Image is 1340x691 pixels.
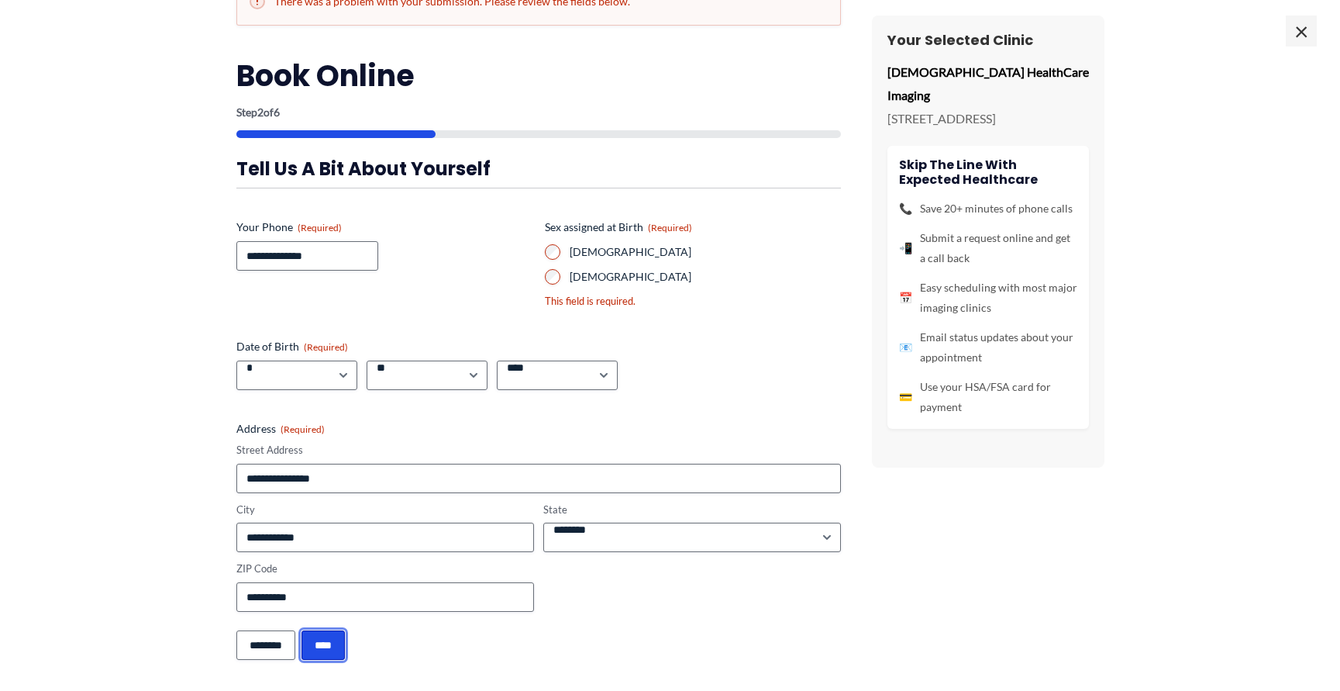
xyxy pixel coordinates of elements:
[236,57,841,95] h2: Book Online
[899,288,912,308] span: 📅
[899,377,1077,417] li: Use your HSA/FSA card for payment
[236,561,534,576] label: ZIP Code
[899,238,912,258] span: 📲
[570,269,841,285] label: [DEMOGRAPHIC_DATA]
[236,339,348,354] legend: Date of Birth
[899,337,912,358] span: 📧
[304,341,348,353] span: (Required)
[236,107,841,118] p: Step of
[281,423,325,435] span: (Required)
[545,219,692,235] legend: Sex assigned at Birth
[648,222,692,233] span: (Required)
[899,327,1077,368] li: Email status updates about your appointment
[236,219,532,235] label: Your Phone
[298,222,342,233] span: (Required)
[236,443,841,458] label: Street Address
[545,294,841,309] div: This field is required.
[236,157,841,181] h3: Tell us a bit about yourself
[236,503,534,517] label: City
[899,199,1077,219] li: Save 20+ minutes of phone calls
[1286,16,1317,47] span: ×
[236,421,325,437] legend: Address
[899,228,1077,268] li: Submit a request online and get a call back
[543,503,841,517] label: State
[274,105,280,119] span: 6
[257,105,264,119] span: 2
[899,387,912,407] span: 💳
[887,60,1089,106] p: [DEMOGRAPHIC_DATA] HealthCare Imaging
[887,31,1089,49] h3: Your Selected Clinic
[899,199,912,219] span: 📞
[899,157,1077,187] h4: Skip the line with Expected Healthcare
[899,278,1077,318] li: Easy scheduling with most major imaging clinics
[887,107,1089,130] p: [STREET_ADDRESS]
[570,244,841,260] label: [DEMOGRAPHIC_DATA]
